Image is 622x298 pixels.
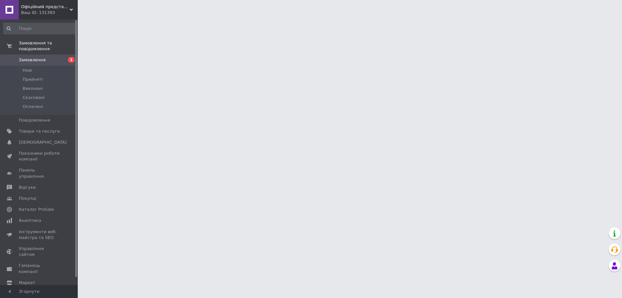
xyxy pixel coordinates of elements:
[23,95,45,101] span: Скасовані
[3,23,76,34] input: Пошук
[19,117,50,123] span: Повідомлення
[19,196,36,201] span: Покупці
[19,207,54,212] span: Каталог ProSale
[19,167,60,179] span: Панель управління
[23,77,43,82] span: Прийняті
[23,104,43,110] span: Оплачені
[19,218,41,223] span: Аналітика
[19,280,35,286] span: Маркет
[19,150,60,162] span: Показники роботи компанії
[19,185,36,190] span: Відгуки
[19,40,78,52] span: Замовлення та повідомлення
[21,4,70,10] span: Офіційний представник FAAC (Італія) та FUTURA GATE (Україна)
[23,67,32,73] span: Нові
[19,246,60,257] span: Управління сайтом
[19,128,60,134] span: Товари та послуги
[19,263,60,274] span: Гаманець компанії
[19,57,46,63] span: Замовлення
[19,139,67,145] span: [DEMOGRAPHIC_DATA]
[21,10,78,16] div: Ваш ID: 131393
[19,229,60,241] span: Інструменти веб-майстра та SEO
[23,86,43,91] span: Виконані
[68,57,75,63] span: 1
